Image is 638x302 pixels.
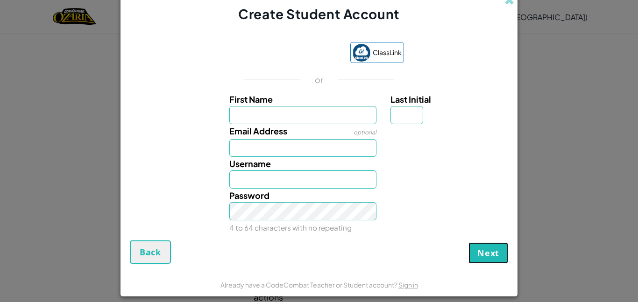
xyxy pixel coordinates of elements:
[140,246,161,258] span: Back
[398,281,418,289] a: Sign in
[229,190,269,201] span: Password
[468,242,508,264] button: Next
[353,44,370,62] img: classlink-logo-small.png
[229,94,273,105] span: First Name
[229,126,287,136] span: Email Address
[373,46,402,59] span: ClassLink
[315,74,324,85] p: or
[220,281,398,289] span: Already have a CodeCombat Teacher or Student account?
[229,43,346,64] iframe: Sign in with Google Button
[390,94,431,105] span: Last Initial
[229,223,352,232] small: 4 to 64 characters with no repeating
[477,247,499,259] span: Next
[229,158,271,169] span: Username
[354,129,376,136] span: optional
[130,240,171,264] button: Back
[238,6,399,22] span: Create Student Account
